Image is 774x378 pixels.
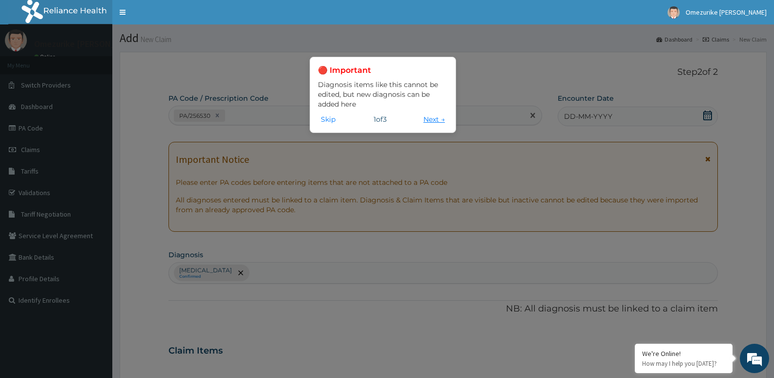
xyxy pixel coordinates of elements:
span: 1 of 3 [374,114,387,124]
div: Chat with us now [51,55,164,67]
img: d_794563401_company_1708531726252_794563401 [18,49,40,73]
span: Omezurike [PERSON_NAME] [686,8,767,17]
h3: 🔴 Important [318,65,448,76]
button: Next → [420,114,448,125]
img: User Image [668,6,680,19]
div: We're Online! [642,349,725,358]
p: Diagnosis items like this cannot be edited, but new diagnosis can be added here [318,80,448,109]
button: Skip [318,114,338,125]
div: Minimize live chat window [160,5,184,28]
p: How may I help you today? [642,359,725,368]
span: We're online! [57,123,135,222]
textarea: Type your message and hit 'Enter' [5,267,186,301]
